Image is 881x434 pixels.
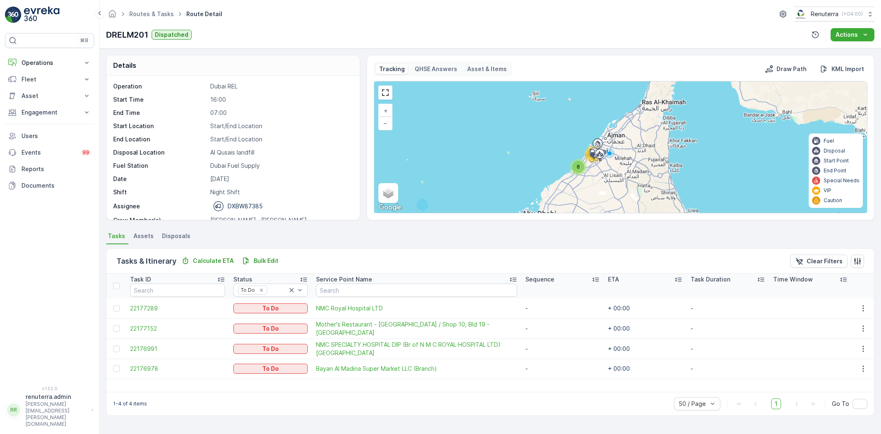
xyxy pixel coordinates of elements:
[210,109,351,117] p: 07:00
[254,257,278,265] p: Bulk Edit
[5,386,94,391] span: v 1.52.0
[210,188,351,196] p: Night Shift
[262,324,279,333] p: To Do
[5,104,94,121] button: Engagement
[762,64,810,74] button: Draw Path
[379,86,392,99] a: View Fullscreen
[113,401,147,407] p: 1-4 of 4 items
[604,298,686,318] td: + 00:00
[811,10,838,18] p: Renuterra
[152,30,192,40] button: Dispatched
[113,148,207,157] p: Disposal Location
[771,398,781,409] span: 1
[21,92,78,100] p: Asset
[790,255,848,268] button: Clear Filters
[376,202,404,213] a: Open this area in Google Maps (opens a new window)
[316,284,517,297] input: Search
[113,325,120,332] div: Toggle Row Selected
[316,320,517,337] a: Mother's Restaurant - Dubai / Shop 10, Bld 19 - Discovery Gardens
[316,304,517,312] span: NMC Royal Hospital LTD
[374,81,867,213] div: 0
[210,216,351,224] p: [PERSON_NAME] , [PERSON_NAME]
[521,359,604,379] td: -
[113,82,207,91] p: Operation
[5,128,94,144] a: Users
[130,365,225,373] a: 22176978
[233,344,308,354] button: To Do
[113,202,140,210] p: Assignee
[824,148,845,154] p: Disposal
[113,109,207,117] p: End Time
[193,257,234,265] p: Calculate ETA
[130,275,151,284] p: Task ID
[113,135,207,143] p: End Location
[133,232,154,240] span: Assets
[113,305,120,312] div: Toggle Row Selected
[262,365,279,373] p: To Do
[379,105,392,117] a: Zoom In
[316,275,372,284] p: Service Point Name
[831,65,864,73] p: KML Import
[379,65,405,73] p: Tracking
[233,303,308,313] button: To Do
[521,298,604,318] td: -
[113,216,207,224] p: Crew Member(s)
[608,275,619,284] p: ETA
[316,365,517,373] a: Bayan Al Madina Super Market LLC (Branch)
[316,341,517,357] span: NMC SPECIALTY HOSPITAL DIP (Br of N M C ROYAL HOSPITAL LTD) [GEOGRAPHIC_DATA]
[21,148,76,157] p: Events
[116,255,176,267] p: Tasks & Itinerary
[238,286,256,294] div: To Do
[832,400,849,408] span: Go To
[21,75,78,83] p: Fleet
[228,202,263,210] p: DXBW87385
[824,187,831,194] p: VIP
[795,10,807,19] img: Screenshot_2024-07-26_at_13.33.01.png
[257,287,266,293] div: Remove To Do
[521,318,604,339] td: -
[686,298,769,318] td: -
[824,157,849,164] p: Start Point
[210,122,351,130] p: Start/End Location
[113,122,207,130] p: Start Location
[130,324,225,333] span: 22177152
[604,359,686,379] td: + 00:00
[26,393,88,401] p: renuterra.admin
[691,275,730,284] p: Task Duration
[113,346,120,352] div: Toggle Row Selected
[113,162,207,170] p: Fuel Station
[5,161,94,177] a: Reports
[521,339,604,359] td: -
[239,256,282,266] button: Bulk Edit
[185,10,224,18] span: Route Detail
[210,175,351,183] p: [DATE]
[21,108,78,117] p: Engagement
[130,304,225,312] a: 22177289
[316,320,517,337] span: Mother's Restaurant - [GEOGRAPHIC_DATA] / Shop 10, Bld 19 - [GEOGRAPHIC_DATA]
[21,165,91,173] p: Reports
[5,71,94,88] button: Fleet
[233,324,308,334] button: To Do
[130,284,225,297] input: Search
[113,175,207,183] p: Date
[831,28,874,41] button: Actions
[178,256,237,266] button: Calculate ETA
[130,345,225,353] a: 22176991
[686,339,769,359] td: -
[384,107,387,114] span: +
[7,403,20,417] div: RR
[383,119,387,126] span: −
[415,65,457,73] p: QHSE Answers
[108,232,125,240] span: Tasks
[836,31,858,39] p: Actions
[210,148,351,157] p: Al Qusais landfill
[817,64,867,74] button: KML Import
[570,159,587,175] div: 8
[106,29,148,41] p: DRELM201
[21,181,91,190] p: Documents
[155,31,188,39] p: Dispatched
[83,149,89,156] p: 99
